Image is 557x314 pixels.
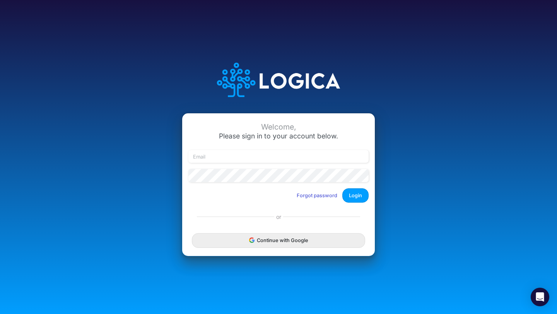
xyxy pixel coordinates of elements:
div: Open Intercom Messenger [531,288,549,306]
div: Welcome, [188,123,369,131]
button: Forgot password [292,189,342,202]
button: Login [342,188,369,203]
input: Email [188,150,369,163]
button: Continue with Google [192,233,365,247]
span: Please sign in to your account below. [219,132,338,140]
